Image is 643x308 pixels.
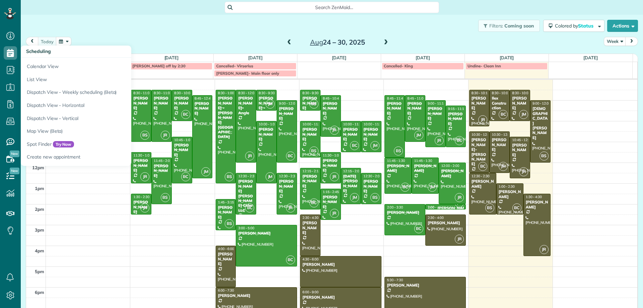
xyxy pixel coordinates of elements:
span: 10:00 - 11:30 [343,122,363,126]
div: [PERSON_NAME] [414,164,437,173]
div: [PERSON_NAME] [218,252,234,266]
span: JR [330,209,339,218]
span: JM [428,183,437,192]
span: JM [201,167,210,176]
span: JM [519,110,528,119]
div: [PERSON_NAME] [363,179,379,193]
span: [PERSON_NAME] off by 2:30 [132,63,186,68]
div: [PERSON_NAME] [133,200,149,214]
span: 6:00 - 9:00 [302,290,318,294]
div: [PERSON_NAME] [238,231,295,236]
div: [PERSON_NAME]-Angle [238,96,254,115]
span: 8:30 - 11:00 [154,91,172,95]
span: 10:00 - 1:00 [259,122,277,126]
span: 11:30 - 1:00 [323,153,341,158]
span: BC [286,151,295,161]
a: Map View (Beta) [21,125,188,138]
span: BS [225,172,234,181]
span: Coming soon [504,23,534,29]
div: [PERSON_NAME] [PERSON_NAME] Cider LLC [238,179,254,213]
div: [PERSON_NAME] [498,189,521,199]
span: JR [140,203,149,212]
span: Undine- Clean Inn [468,63,501,68]
span: JR [330,172,339,181]
div: [PERSON_NAME] [343,127,359,141]
span: Cancelled- King [384,63,413,68]
div: [PERSON_NAME] [441,169,464,178]
div: [DATE][PERSON_NAME] [343,174,359,193]
span: 12pm [32,165,44,170]
span: 10:00 - 11:45 [302,122,323,126]
span: JR [540,245,549,254]
span: 4:00 - 6:00 [218,247,234,251]
span: BS [140,131,149,140]
span: 8:30 - 11:00 [133,91,151,95]
span: BC [245,203,254,212]
span: JM [266,100,275,109]
button: prev [26,37,39,46]
a: Dispatch View - Horizontal [21,99,188,112]
div: [PERSON_NAME] [525,200,549,209]
div: [PERSON_NAME] [218,293,295,298]
span: 8:30 - 9:30 [259,91,275,95]
span: BC [350,141,359,150]
span: BC [478,162,487,171]
span: JR [435,136,444,145]
span: New [10,150,19,157]
div: [PERSON_NAME] [279,179,295,193]
span: JR [519,167,528,176]
span: JR [478,115,487,124]
a: Calendar View [21,58,188,73]
div: [PERSON_NAME] [302,295,379,300]
a: [DATE] [416,55,430,60]
div: [PERSON_NAME] [153,164,170,178]
div: [PERSON_NAME] [302,262,379,267]
span: 8:30 - 10:15 [472,91,490,95]
div: [PERSON_NAME] - [PERSON_NAME][GEOGRAPHIC_DATA] [218,96,234,139]
span: JR [140,172,149,181]
span: 1pm [35,186,44,191]
span: Filters: [489,23,503,29]
span: 11:45 - 1:30 [414,159,432,163]
span: BS [370,193,379,202]
div: [PERSON_NAME] [153,96,170,110]
span: 4:30 - 6:00 [302,257,318,261]
span: Aug [310,38,323,46]
div: [PERSON_NAME] [427,106,444,121]
div: [PERSON_NAME] [133,96,149,110]
div: [PERSON_NAME] [323,195,339,209]
div: [PERSON_NAME] [512,96,528,110]
span: 12:30 - 2:30 [279,174,297,178]
div: [PERSON_NAME] [218,205,234,220]
span: JR [455,193,464,202]
span: 1:15 - 2:45 [323,190,339,194]
a: List View [21,73,188,86]
span: 8:45 - 11:45 [387,96,405,101]
span: JR [330,126,339,135]
div: [PERSON_NAME] [174,96,190,110]
span: JM [266,172,275,181]
span: 10:45 - 1:00 [174,138,192,142]
span: 6:00 - 7:30 [218,288,234,293]
span: 1:30 - 2:30 [133,195,149,199]
span: New [10,168,19,174]
span: JR [286,203,295,212]
span: 9:00 - 11:15 [428,101,446,106]
span: Try Now [53,141,74,148]
span: BC [499,110,508,119]
div: [PERSON_NAME] [323,101,339,116]
span: 1:45 - 3:15 [218,200,234,204]
span: JM [414,131,423,140]
div: [PERSON_NAME] [133,158,149,173]
span: BC [286,255,295,264]
a: Spot FinderTry Now [21,138,188,151]
span: 12:30 - 2:00 [363,174,381,178]
span: BS [225,219,234,228]
span: 1:00 - 2:30 [499,184,515,189]
span: 2:30 - 4:00 [428,215,444,220]
span: 8:30 - 1:00 [218,91,234,95]
span: 1:30 - 4:30 [526,195,542,199]
div: [PERSON_NAME] [512,143,528,157]
span: 12:30 - 2:30 [472,174,490,178]
span: 12:15 - 2:00 [343,169,361,173]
